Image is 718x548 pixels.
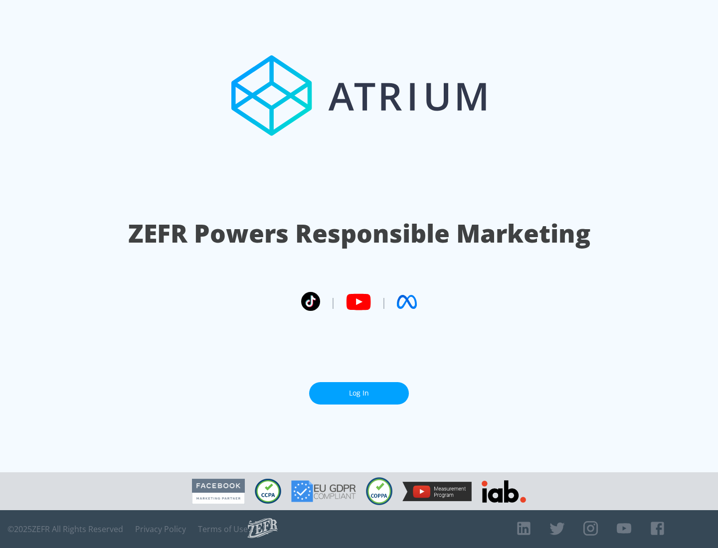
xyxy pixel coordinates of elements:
h1: ZEFR Powers Responsible Marketing [128,216,590,251]
span: | [330,294,336,309]
img: YouTube Measurement Program [402,482,472,501]
img: IAB [482,480,526,503]
span: © 2025 ZEFR All Rights Reserved [7,524,123,534]
a: Terms of Use [198,524,248,534]
img: GDPR Compliant [291,480,356,502]
a: Log In [309,382,409,405]
img: COPPA Compliant [366,477,392,505]
a: Privacy Policy [135,524,186,534]
span: | [381,294,387,309]
img: CCPA Compliant [255,479,281,504]
img: Facebook Marketing Partner [192,479,245,504]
